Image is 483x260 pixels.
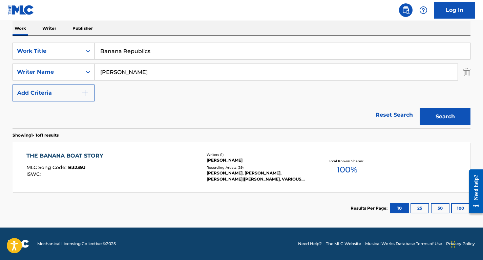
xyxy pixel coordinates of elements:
img: Delete Criterion [463,64,470,80]
a: Reset Search [372,108,416,122]
img: logo [8,240,29,248]
span: ISWC : [26,171,42,177]
button: 50 [431,203,449,213]
button: 25 [411,203,429,213]
p: Work [13,21,28,36]
a: Public Search [399,3,413,17]
span: MLC Song Code : [26,164,68,170]
div: [PERSON_NAME], [PERSON_NAME], [PERSON_NAME]|[PERSON_NAME], VARIOUS ARTISTS, [PERSON_NAME] [207,170,309,182]
p: Results Per Page: [351,205,389,211]
div: Drag [451,234,455,255]
span: 100 % [337,164,357,176]
p: Showing 1 - 1 of 1 results [13,132,59,138]
div: THE BANANA BOAT STORY [26,152,107,160]
div: Writers ( 1 ) [207,152,309,157]
p: Writer [40,21,58,36]
iframe: Resource Center [464,164,483,219]
img: MLC Logo [8,5,34,15]
a: Privacy Policy [446,241,475,247]
div: Work Title [17,47,78,55]
a: The MLC Website [326,241,361,247]
div: Help [417,3,430,17]
a: Need Help? [298,241,322,247]
div: Recording Artists ( 29 ) [207,165,309,170]
span: B3239J [68,164,86,170]
img: search [402,6,410,14]
form: Search Form [13,43,470,128]
a: Musical Works Database Terms of Use [365,241,442,247]
img: 9d2ae6d4665cec9f34b9.svg [81,89,89,97]
div: [PERSON_NAME] [207,157,309,163]
iframe: Chat Widget [449,228,483,260]
span: Mechanical Licensing Collective © 2025 [37,241,116,247]
button: Search [420,108,470,125]
p: Publisher [70,21,95,36]
a: Log In [434,2,475,19]
button: 10 [390,203,409,213]
div: Writer Name [17,68,78,76]
img: help [419,6,427,14]
p: Total Known Shares: [329,159,365,164]
button: 100 [451,203,470,213]
button: Add Criteria [13,85,94,101]
a: THE BANANA BOAT STORYMLC Song Code:B3239JISWC:Writers (1)[PERSON_NAME]Recording Artists (29)[PERS... [13,142,470,192]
